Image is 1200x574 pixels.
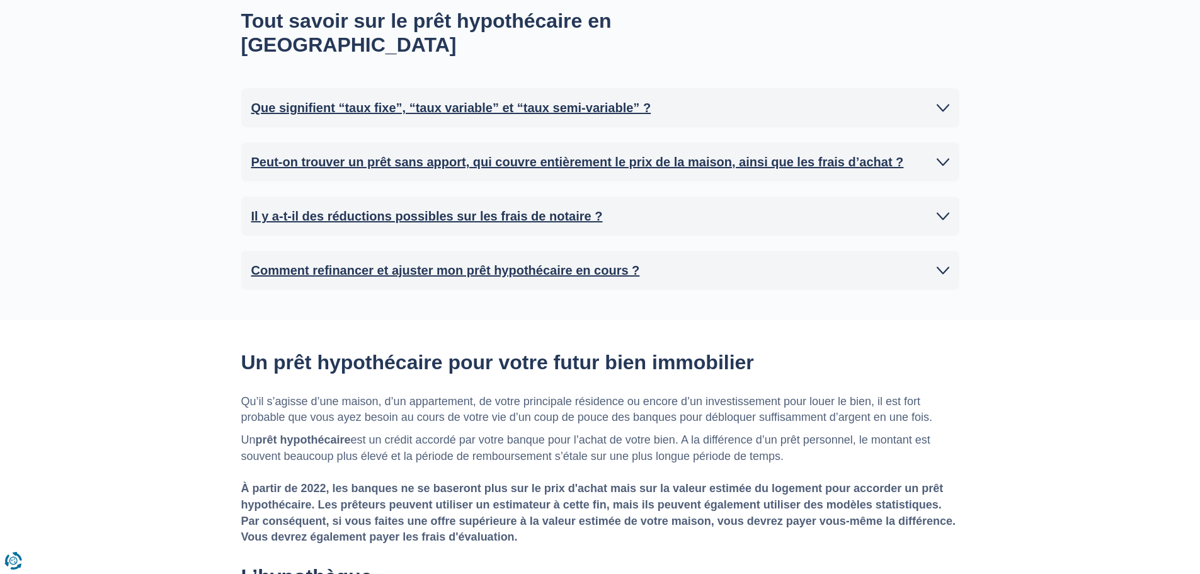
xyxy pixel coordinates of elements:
[251,152,904,171] h2: Peut-on trouver un prêt sans apport, qui couvre entièrement le prix de la maison, ainsi que les f...
[241,432,959,546] p: Un est un crédit accordé par votre banque pour l’achat de votre bien. A la différence d’un prêt p...
[251,207,949,226] a: Il y a-t-il des réductions possibles sur les frais de notaire ?
[251,98,949,117] a: Que signifient “taux fixe”, “taux variable” et “taux semi-variable” ?
[241,394,959,426] p: Qu’il s’agisse d’une maison, d’un appartement, de votre principale résidence ou encore d’un inves...
[251,261,949,280] a: Comment refinancer et ajuster mon prêt hypothécaire en cours ?
[251,152,949,171] a: Peut-on trouver un prêt sans apport, qui couvre entièrement le prix de la maison, ainsi que les f...
[241,482,956,543] b: À partir de 2022, les banques ne se baseront plus sur le prix d'achat mais sur la valeur estimée ...
[251,261,640,280] h2: Comment refinancer et ajuster mon prêt hypothécaire en cours ?
[251,207,603,226] h2: Il y a-t-il des réductions possibles sur les frais de notaire ?
[241,350,959,374] h2: Un prêt hypothécaire pour votre futur bien immobilier
[251,98,651,117] h2: Que signifient “taux fixe”, “taux variable” et “taux semi-variable” ?
[256,433,351,446] b: prêt hypothécaire
[241,9,714,57] h2: Tout savoir sur le prêt hypothécaire en [GEOGRAPHIC_DATA]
